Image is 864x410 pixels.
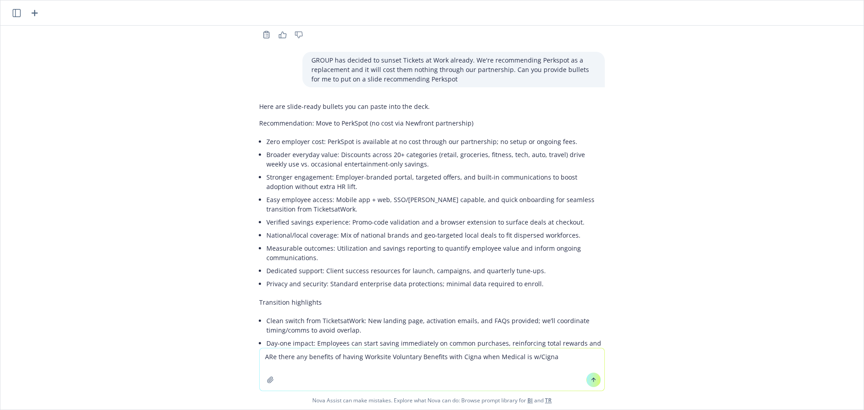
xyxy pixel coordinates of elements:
[259,297,605,307] p: Transition highlights
[266,277,605,290] li: Privacy and security: Standard enterprise data protections; minimal data required to enroll.
[266,337,605,359] li: Day‑one impact: Employees can start saving immediately on common purchases, reinforcing total rew...
[266,148,605,171] li: Broader everyday value: Discounts across 20+ categories (retail, groceries, fitness, tech, auto, ...
[545,396,552,404] a: TR
[292,28,306,41] button: Thumbs down
[266,229,605,242] li: National/local coverage: Mix of national brands and geo-targeted local deals to fit dispersed wor...
[4,391,860,410] span: Nova Assist can make mistakes. Explore what Nova can do: Browse prompt library for and
[260,348,604,391] textarea: ARe there any benefits of having Worksite Voluntary Benefits with Cigna when Medical is w/Cigna
[311,55,596,84] p: GROUP has decided to sunset Tickets at Work already. We're recommending Perkspot as a replacement...
[266,264,605,277] li: Dedicated support: Client success resources for launch, campaigns, and quarterly tune-ups.
[266,242,605,264] li: Measurable outcomes: Utilization and savings reporting to quantify employee value and inform ongo...
[266,216,605,229] li: Verified savings experience: Promo-code validation and a browser extension to surface deals at ch...
[266,135,605,148] li: Zero employer cost: PerkSpot is available at no cost through our partnership; no setup or ongoing...
[259,118,605,128] p: Recommendation: Move to PerkSpot (no cost via Newfront partnership)
[266,171,605,193] li: Stronger engagement: Employer-branded portal, targeted offers, and built‑in communications to boo...
[266,193,605,216] li: Easy employee access: Mobile app + web, SSO/[PERSON_NAME] capable, and quick onboarding for seaml...
[527,396,533,404] a: BI
[262,31,270,39] svg: Copy to clipboard
[259,102,605,111] p: Here are slide-ready bullets you can paste into the deck.
[266,314,605,337] li: Clean switch from TicketsatWork: New landing page, activation emails, and FAQs provided; we’ll co...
